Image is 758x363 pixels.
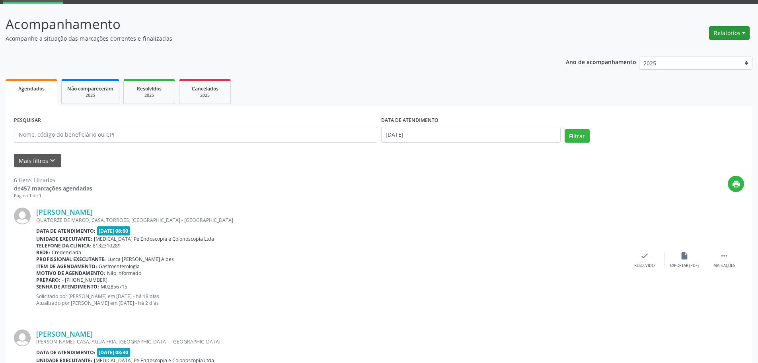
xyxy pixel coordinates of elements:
span: 8132310289 [93,242,121,249]
span: Agendados [18,85,45,92]
button: Filtrar [565,129,590,143]
label: DATA DE ATENDIMENTO [381,114,438,127]
button: Mais filtroskeyboard_arrow_down [14,154,61,168]
span: Credenciada [52,249,81,256]
input: Nome, código do beneficiário ou CPF [14,127,377,143]
div: 2025 [129,92,169,98]
b: Preparo: [36,277,60,283]
i: print [732,180,740,188]
img: img [14,330,31,346]
b: Rede: [36,249,50,256]
b: Data de atendimento: [36,228,95,234]
p: Acompanhamento [6,14,528,34]
b: Unidade executante: [36,235,92,242]
b: Telefone da clínica: [36,242,91,249]
div: Página 1 de 1 [14,192,92,199]
b: Data de atendimento: [36,349,95,356]
span: Resolvidos [137,85,162,92]
i: insert_drive_file [680,251,689,260]
i: keyboard_arrow_down [48,156,57,165]
div: Exportar (PDF) [670,263,699,269]
b: Item de agendamento: [36,263,97,270]
a: [PERSON_NAME] [36,208,93,216]
span: - [PHONE_NUMBER] [62,277,107,283]
span: [MEDICAL_DATA] Pe Endoscopia e Colonoscopia Ltda [94,235,214,242]
i: check [640,251,649,260]
div: QUATORZE DE MARCO, CASA, TORROES, [GEOGRAPHIC_DATA] - [GEOGRAPHIC_DATA] [36,217,625,224]
span: Não informado [107,270,141,277]
b: Profissional executante: [36,256,106,263]
div: 6 itens filtrados [14,176,92,184]
div: Resolvido [634,263,655,269]
p: Ano de acompanhamento [566,57,636,67]
b: Motivo de agendamento: [36,270,105,277]
strong: 457 marcações agendadas [21,184,92,192]
a: [PERSON_NAME] [36,330,93,338]
b: Senha de atendimento: [36,283,99,290]
span: Lucca [PERSON_NAME] Alpes [107,256,174,263]
div: 2025 [185,92,225,98]
span: Cancelados [192,85,218,92]
span: [DATE] 08:30 [97,348,131,357]
div: [PERSON_NAME], CASA, AGUA FRIA, [GEOGRAPHIC_DATA] - [GEOGRAPHIC_DATA] [36,338,625,345]
span: [DATE] 08:00 [97,226,131,235]
p: Acompanhe a situação das marcações correntes e finalizadas [6,34,528,43]
span: M02856715 [101,283,127,290]
div: Mais ações [713,263,735,269]
span: Gastroenterologia [99,263,140,270]
input: Selecione um intervalo [381,127,561,143]
button: print [728,176,744,192]
button: Relatórios [709,26,750,40]
p: Solicitado por [PERSON_NAME] em [DATE] - há 18 dias Atualizado por [PERSON_NAME] em [DATE] - há 2... [36,293,625,306]
div: 2025 [67,92,113,98]
i:  [720,251,729,260]
label: PESQUISAR [14,114,41,127]
img: img [14,208,31,224]
div: de [14,184,92,192]
span: Não compareceram [67,85,113,92]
